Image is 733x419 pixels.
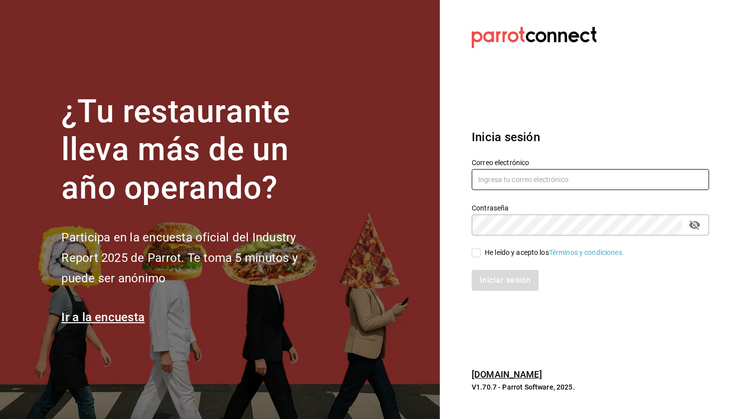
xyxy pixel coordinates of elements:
p: V1.70.7 - Parrot Software, 2025. [472,382,709,392]
a: Ir a la encuesta [61,310,145,324]
h1: ¿Tu restaurante lleva más de un año operando? [61,93,331,208]
div: He leído y acepto los [485,247,624,258]
a: Términos y condiciones. [549,248,624,256]
input: Ingresa tu correo electrónico [472,169,709,190]
h2: Participa en la encuesta oficial del Industry Report 2025 de Parrot. Te toma 5 minutos y puede se... [61,227,331,288]
button: passwordField [686,216,703,233]
label: Contraseña [472,204,709,211]
a: [DOMAIN_NAME] [472,369,542,380]
h3: Inicia sesión [472,128,709,146]
label: Correo electrónico [472,159,709,166]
